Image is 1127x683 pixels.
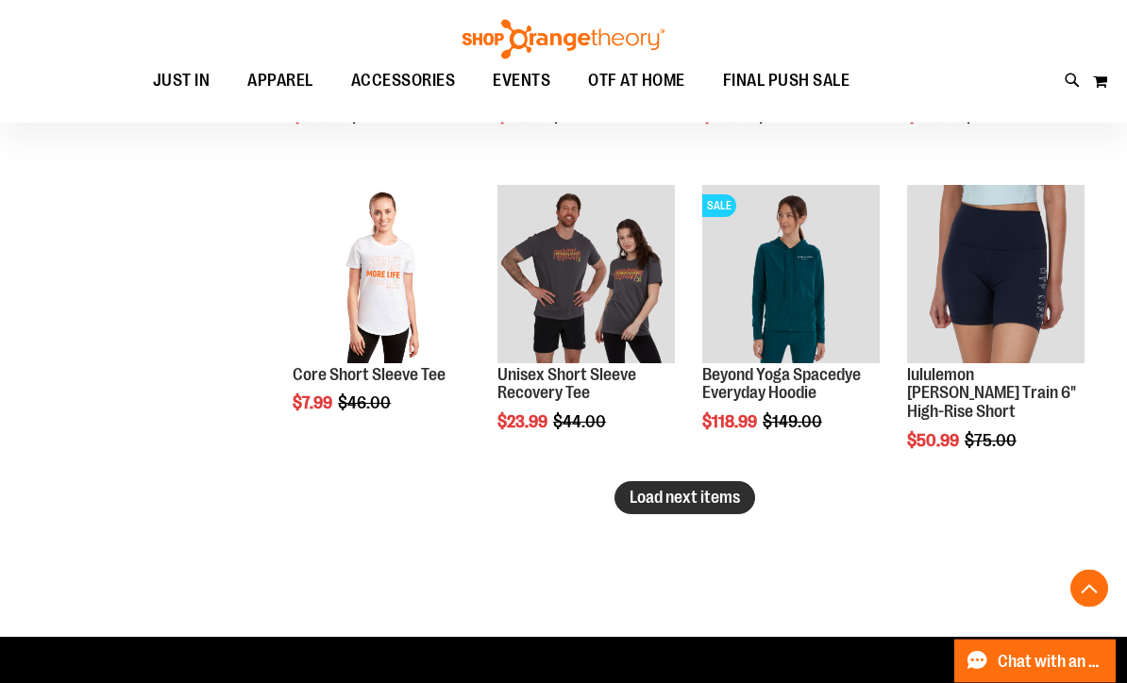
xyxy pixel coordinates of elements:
[153,59,210,102] span: JUST IN
[907,366,1075,423] a: lululemon [PERSON_NAME] Train 6" High-Rise Short
[965,432,1019,451] span: $75.00
[907,186,1085,363] img: Product image for lululemon Wunder Train 6" High-Rise Short
[693,176,889,480] div: product
[497,413,550,432] span: $23.99
[954,640,1117,683] button: Chat with an Expert
[497,186,675,363] img: Product image for Unisex Short Sleeve Recovery Tee
[702,366,861,404] a: Beyond Yoga Spacedye Everyday Hoodie
[704,59,869,103] a: FINAL PUSH SALE
[702,186,880,363] img: Product image for Beyond Yoga Spacedye Everyday Hoodie
[488,176,684,480] div: product
[1070,570,1108,608] button: Back To Top
[998,653,1104,671] span: Chat with an Expert
[293,186,470,366] a: Product image for Core Short Sleeve Tee
[898,176,1094,499] div: product
[293,366,446,385] a: Core Short Sleeve Tee
[460,20,667,59] img: Shop Orangetheory
[702,195,736,218] span: SALE
[497,366,636,404] a: Unisex Short Sleeve Recovery Tee
[351,59,456,102] span: ACCESSORIES
[247,59,313,102] span: APPAREL
[293,186,470,363] img: Product image for Core Short Sleeve Tee
[569,59,704,103] a: OTF AT HOME
[332,59,475,103] a: ACCESSORIES
[228,59,332,102] a: APPAREL
[283,176,479,461] div: product
[763,413,825,432] span: $149.00
[134,59,229,103] a: JUST IN
[338,394,394,413] span: $46.00
[614,482,755,515] button: Load next items
[630,489,740,508] span: Load next items
[907,186,1085,366] a: Product image for lululemon Wunder Train 6" High-Rise Short
[474,59,569,103] a: EVENTS
[907,432,962,451] span: $50.99
[553,413,609,432] span: $44.00
[702,413,760,432] span: $118.99
[293,394,335,413] span: $7.99
[723,59,850,102] span: FINAL PUSH SALE
[493,59,550,102] span: EVENTS
[588,59,685,102] span: OTF AT HOME
[702,186,880,366] a: Product image for Beyond Yoga Spacedye Everyday HoodieSALE
[497,186,675,366] a: Product image for Unisex Short Sleeve Recovery Tee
